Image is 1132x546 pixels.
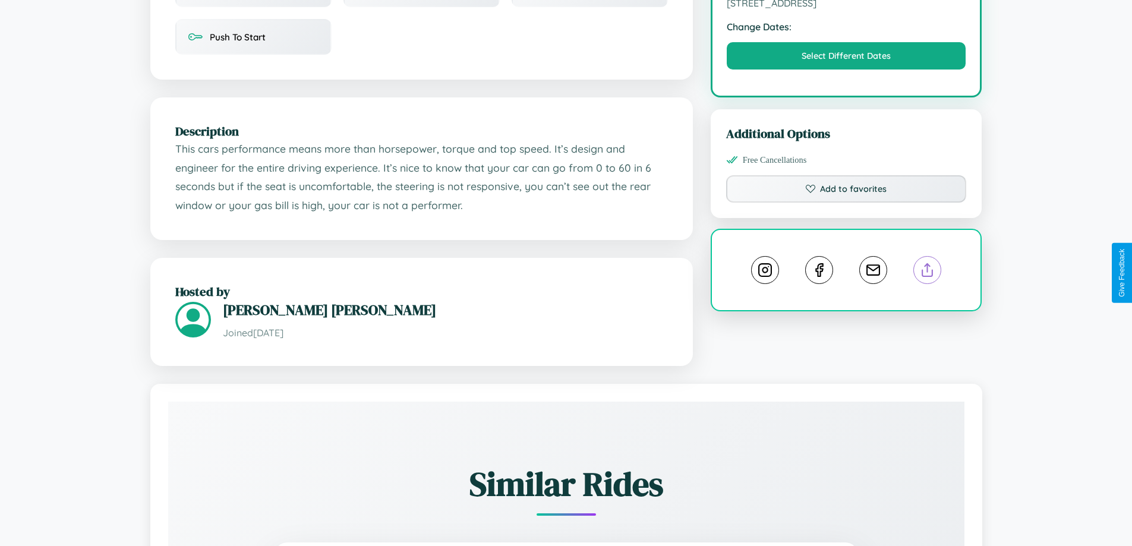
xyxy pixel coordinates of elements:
h2: Description [175,122,668,140]
div: Give Feedback [1118,249,1126,297]
h3: Additional Options [726,125,967,142]
p: Joined [DATE] [223,324,668,342]
button: Add to favorites [726,175,967,203]
strong: Change Dates: [727,21,966,33]
h2: Hosted by [175,283,668,300]
button: Select Different Dates [727,42,966,70]
h2: Similar Rides [210,461,923,507]
p: This cars performance means more than horsepower, torque and top speed. It’s design and engineer ... [175,140,668,215]
span: Free Cancellations [743,155,807,165]
span: Push To Start [210,31,266,43]
h3: [PERSON_NAME] [PERSON_NAME] [223,300,668,320]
